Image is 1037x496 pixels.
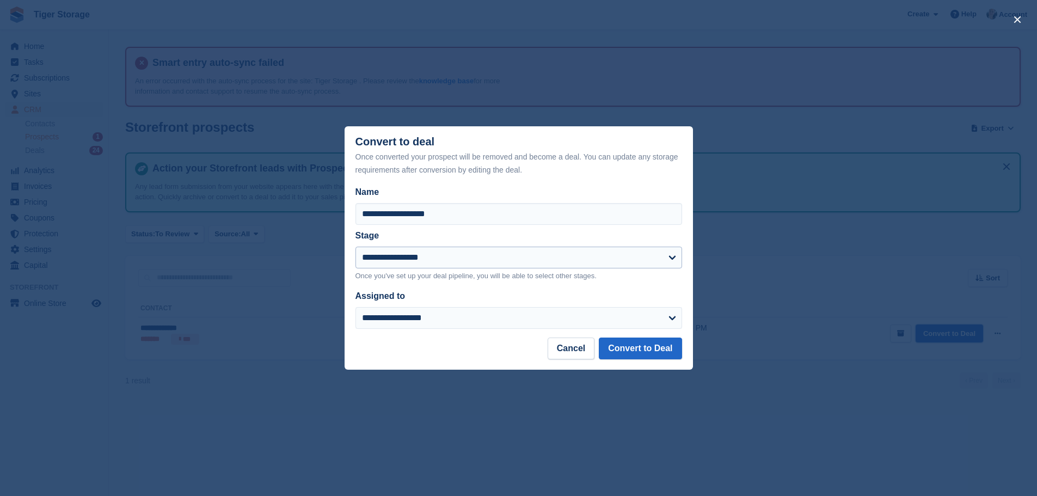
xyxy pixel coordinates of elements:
label: Assigned to [355,291,406,301]
button: Cancel [548,338,594,359]
button: close [1009,11,1026,28]
button: Convert to Deal [599,338,682,359]
p: Once you've set up your deal pipeline, you will be able to select other stages. [355,271,682,281]
div: Convert to deal [355,136,682,176]
label: Stage [355,231,379,240]
div: Once converted your prospect will be removed and become a deal. You can update any storage requir... [355,150,682,176]
label: Name [355,186,682,199]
